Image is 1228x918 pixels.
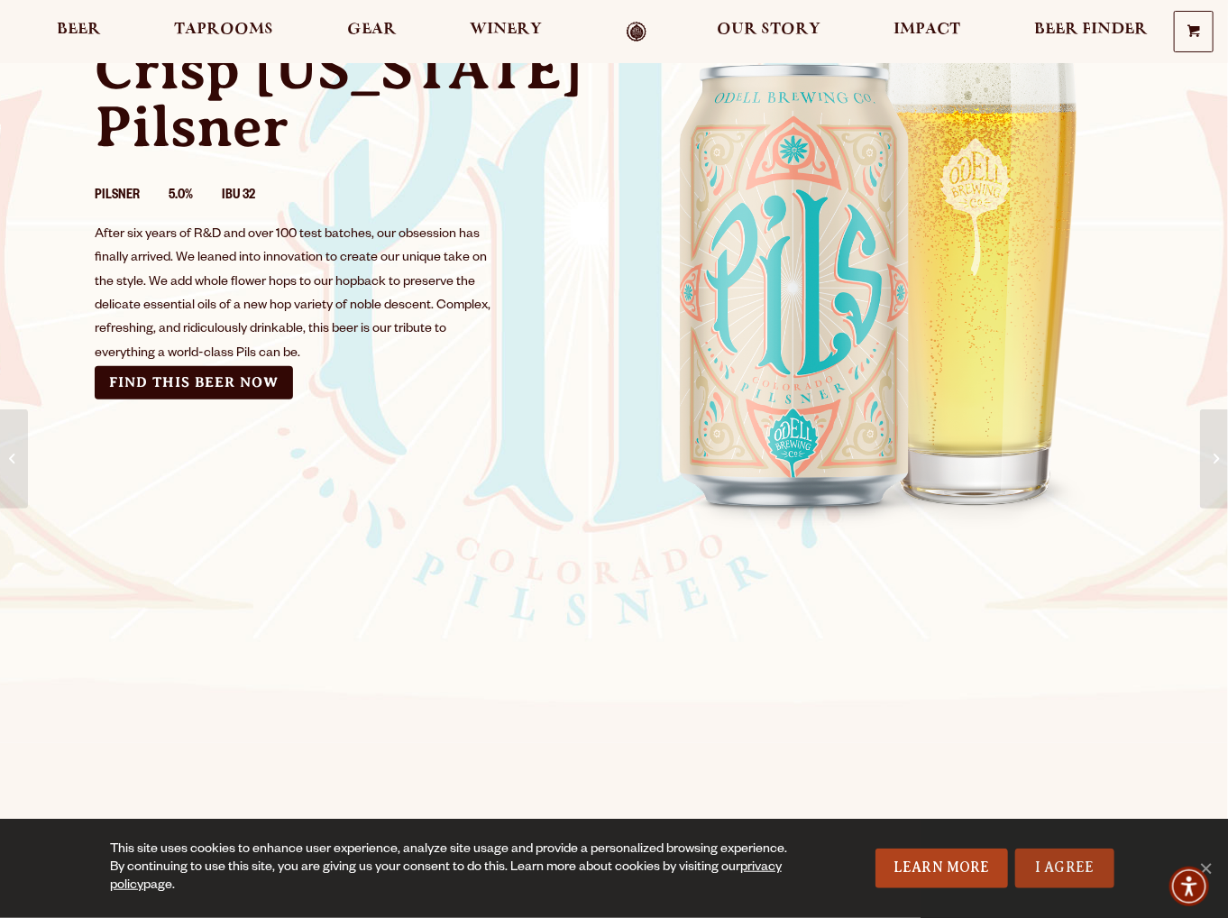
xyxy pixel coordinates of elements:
span: Taprooms [174,23,273,37]
a: Learn More [875,849,1008,888]
a: Winery [458,22,554,42]
div: This site uses cookies to enhance user experience, analyze site usage and provide a personalized ... [110,841,793,895]
p: Crisp [US_STATE] Pilsner [95,41,592,156]
a: Taprooms [162,22,285,42]
li: Pilsner [95,185,169,208]
a: Our Story [705,22,832,42]
a: I Agree [1015,849,1114,888]
span: Beer Finder [1034,23,1148,37]
span: Impact [894,23,961,37]
span: Gear [347,23,397,37]
a: Beer [45,22,113,42]
a: Impact [883,22,973,42]
li: 5.0% [169,185,222,208]
a: Find this Beer Now [95,366,293,399]
div: Accessibility Menu [1169,867,1209,906]
span: Beer [57,23,101,37]
span: Winery [470,23,542,37]
div: After six years of R&D and over 100 test batches, our obsession has finally arrived. We leaned in... [95,224,493,366]
a: Gear [335,22,408,42]
a: Beer Finder [1022,22,1159,42]
span: Our Story [717,23,820,37]
a: Odell Home [602,22,670,42]
li: IBU 32 [222,185,284,208]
